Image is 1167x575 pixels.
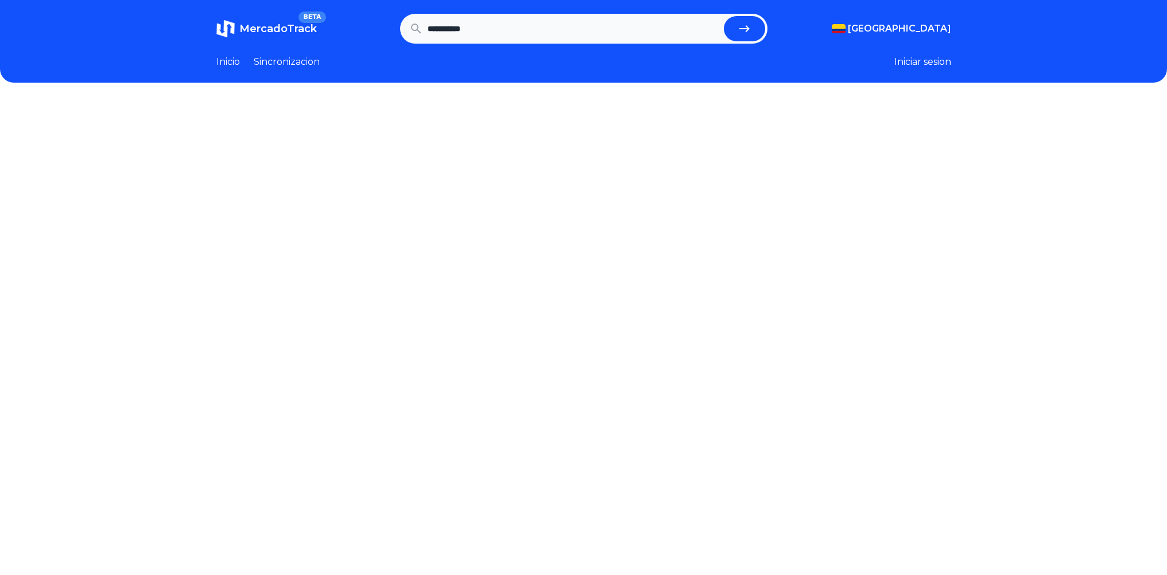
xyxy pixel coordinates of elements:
[216,20,317,38] a: MercadoTrackBETA
[239,22,317,35] span: MercadoTrack
[298,11,325,23] span: BETA
[254,55,320,69] a: Sincronizacion
[894,55,951,69] button: Iniciar sesion
[216,55,240,69] a: Inicio
[216,20,235,38] img: MercadoTrack
[832,22,951,36] button: [GEOGRAPHIC_DATA]
[848,22,951,36] span: [GEOGRAPHIC_DATA]
[832,24,846,33] img: Colombia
